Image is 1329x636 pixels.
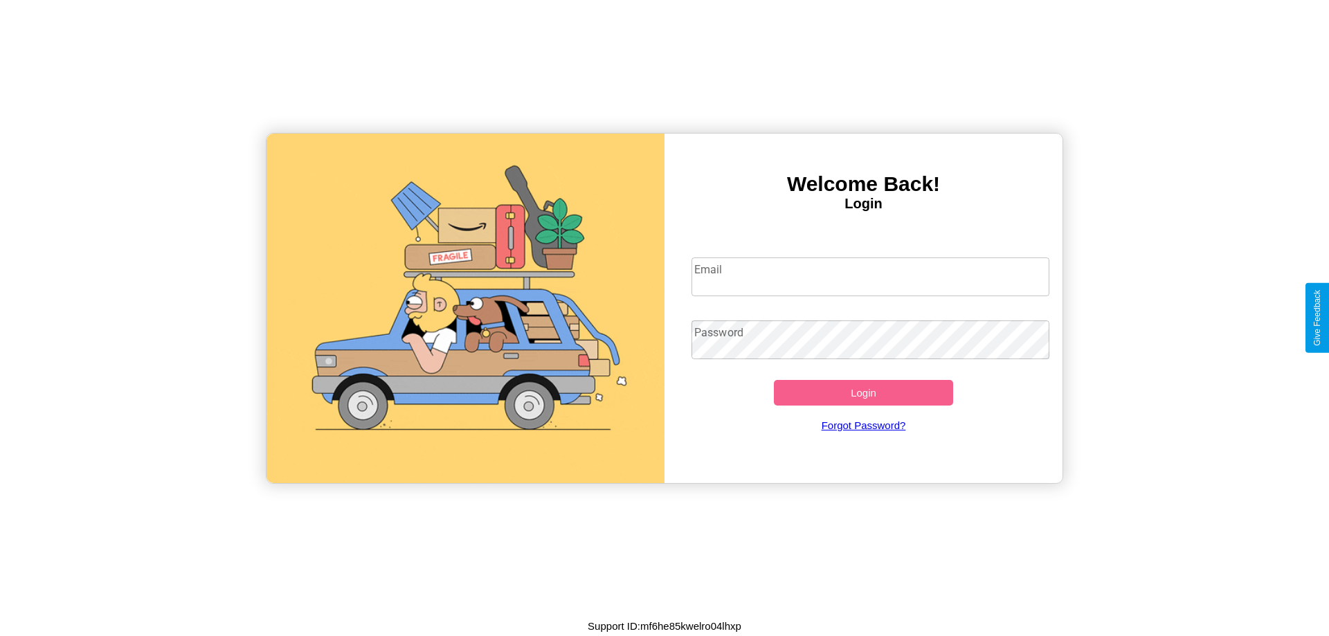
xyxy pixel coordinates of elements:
[685,406,1043,445] a: Forgot Password?
[774,380,953,406] button: Login
[664,196,1063,212] h4: Login
[266,134,664,483] img: gif
[664,172,1063,196] h3: Welcome Back!
[1312,290,1322,346] div: Give Feedback
[588,617,741,635] p: Support ID: mf6he85kwelro04lhxp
